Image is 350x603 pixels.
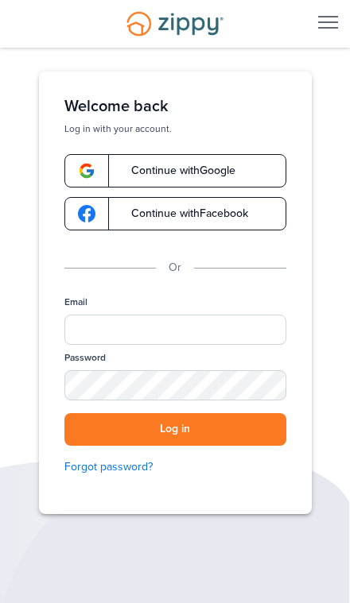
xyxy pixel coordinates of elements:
[64,197,286,230] a: google-logoContinue withFacebook
[64,351,106,365] label: Password
[64,315,286,345] input: Email
[64,458,286,476] a: Forgot password?
[64,413,286,446] button: Log in
[169,259,181,276] p: Or
[64,370,286,400] input: Password
[78,162,95,180] img: google-logo
[115,208,248,219] span: Continue with Facebook
[64,296,87,309] label: Email
[115,165,235,176] span: Continue with Google
[78,205,95,222] img: google-logo
[64,97,286,116] h1: Welcome back
[64,122,286,135] p: Log in with your account.
[64,154,286,187] a: google-logoContinue withGoogle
